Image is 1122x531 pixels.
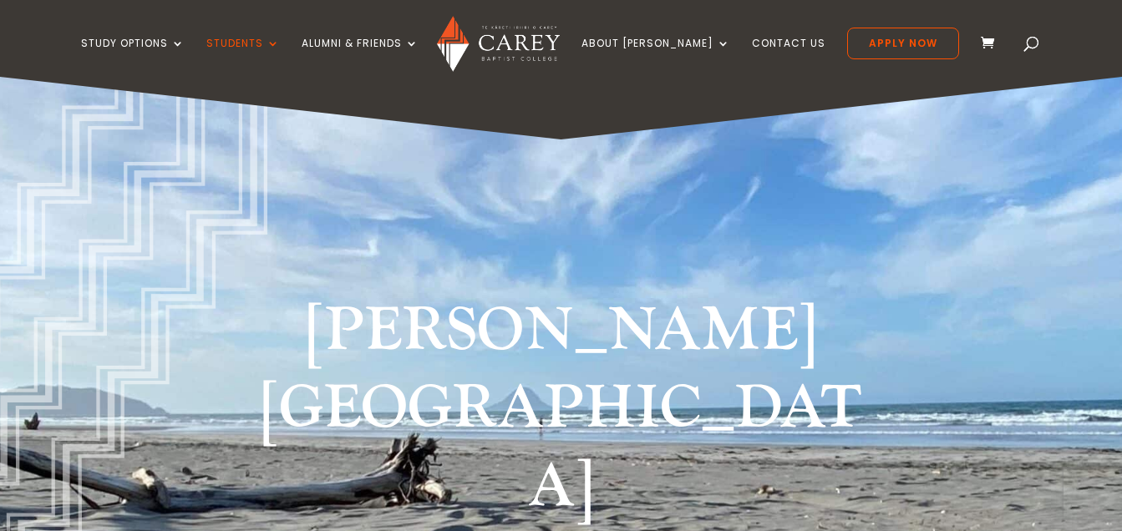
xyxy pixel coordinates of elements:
a: Students [206,38,280,77]
a: Apply Now [847,28,959,59]
img: Carey Baptist College [437,16,560,72]
a: Study Options [81,38,185,77]
a: Contact Us [752,38,825,77]
a: Alumni & Friends [302,38,419,77]
a: About [PERSON_NAME] [581,38,730,77]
